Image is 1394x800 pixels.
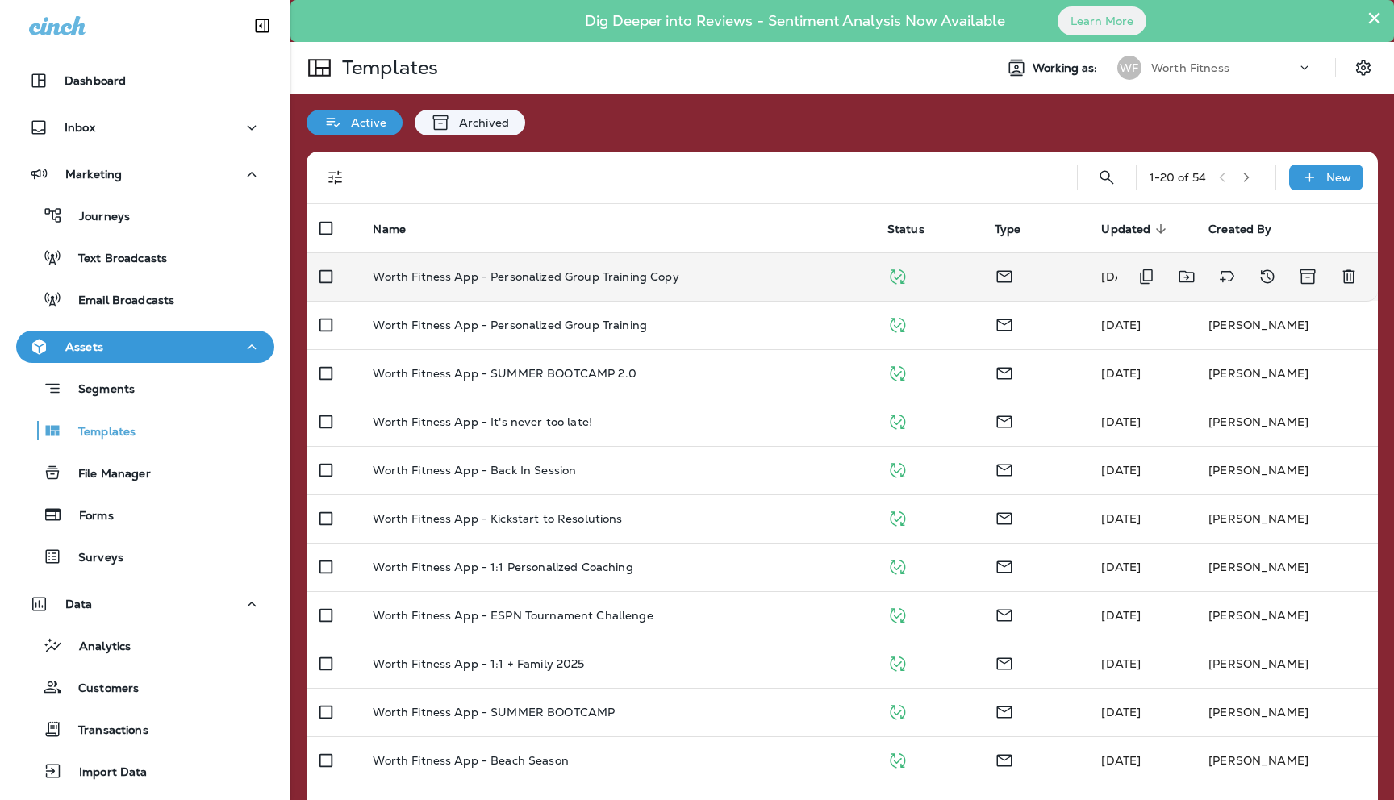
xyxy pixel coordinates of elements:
p: Worth Fitness App - Kickstart to Resolutions [373,512,622,525]
p: Inbox [65,121,95,134]
span: Published [887,752,908,766]
span: Landon Wallace [1101,415,1141,429]
span: Email [995,606,1014,621]
p: Worth Fitness App - Personalized Group Training Copy [373,270,678,283]
p: Worth Fitness App - SUMMER BOOTCAMP [373,706,615,719]
span: Working as: [1033,61,1101,75]
span: Updated [1101,223,1150,236]
span: Email [995,268,1014,282]
p: Analytics [63,640,131,655]
p: Active [343,116,386,129]
p: Import Data [63,765,148,781]
td: [PERSON_NAME] [1196,736,1378,785]
button: Templates [16,414,274,448]
button: Archive [1292,260,1325,293]
span: Published [887,365,908,379]
span: Email [995,558,1014,573]
p: Worth Fitness App - SUMMER BOOTCAMP 2.0 [373,367,636,380]
td: [PERSON_NAME] [1196,640,1378,688]
p: Worth Fitness App - Personalized Group Training [373,319,647,331]
span: [DATE] [1101,753,1141,768]
p: Text Broadcasts [62,252,167,267]
button: Learn More [1058,6,1146,35]
p: Worth Fitness [1151,61,1229,74]
span: Status [887,223,924,236]
button: Move to folder [1171,260,1203,293]
button: Import Data [16,754,274,788]
span: Name [373,223,406,236]
td: [PERSON_NAME] [1196,398,1378,446]
span: Published [887,461,908,476]
span: Landon Wallace [1101,656,1141,671]
button: Duplicate [1130,260,1162,293]
span: Email [995,316,1014,331]
button: View Changelog [1251,260,1283,293]
button: File Manager [16,456,274,490]
span: Email [995,413,1014,427]
span: Landon Wallace [1101,366,1141,381]
button: Delete [1333,260,1365,293]
button: Customers [16,670,274,704]
span: Landon Wallace [1101,560,1141,574]
span: Email [995,703,1014,718]
span: Published [887,316,908,331]
p: Worth Fitness App - Beach Season [373,754,568,767]
button: Search Templates [1091,161,1123,194]
span: Published [887,558,908,573]
span: Status [887,222,945,236]
span: Published [887,268,908,282]
div: 1 - 20 of 54 [1150,171,1206,184]
button: Close [1367,5,1382,31]
p: Customers [62,681,139,697]
button: Journeys [16,198,274,232]
span: Email [995,461,1014,476]
td: [PERSON_NAME] [1196,301,1378,349]
button: Settings [1349,53,1378,82]
p: Transactions [62,723,148,739]
button: Marketing [16,158,274,190]
button: Inbox [16,111,274,144]
p: Templates [62,425,136,440]
button: Dashboard [16,65,274,97]
p: Surveys [62,551,123,566]
p: New [1326,171,1351,184]
span: Email [995,510,1014,524]
button: Text Broadcasts [16,240,274,274]
button: Add tags [1211,260,1243,293]
td: [PERSON_NAME] [1196,446,1378,494]
button: Filters [319,161,352,194]
td: [PERSON_NAME] [1196,688,1378,736]
p: Templates [336,56,438,80]
button: Email Broadcasts [16,282,274,316]
span: Created By [1208,222,1292,236]
button: Data [16,588,274,620]
p: Email Broadcasts [62,294,174,309]
span: Type [995,223,1021,236]
span: Name [373,222,427,236]
p: Segments [62,382,135,398]
p: Worth Fitness App - 1:1 + Family 2025 [373,657,584,670]
span: Landon Wallace [1101,511,1141,526]
span: Published [887,655,908,669]
p: Data [65,598,93,610]
td: [PERSON_NAME] [1196,591,1378,640]
p: Worth Fitness App - It's never too late! [373,415,592,428]
button: Collapse Sidebar [240,10,285,42]
td: [PERSON_NAME] [1196,349,1378,398]
p: Worth Fitness App - 1:1 Personalized Coaching [373,560,632,573]
span: Landon Wallace [1101,705,1141,719]
p: Forms [63,509,114,524]
span: Email [995,752,1014,766]
td: [PERSON_NAME] [1196,494,1378,543]
p: Worth Fitness App - ESPN Tournament Challenge [373,609,653,622]
span: Landon Wallace [1101,463,1141,477]
span: Type [995,222,1042,236]
button: Forms [16,498,274,531]
td: [PERSON_NAME] [1196,543,1378,591]
p: Worth Fitness App - Back In Session [373,464,576,477]
span: Published [887,413,908,427]
p: Assets [65,340,103,353]
p: Marketing [65,168,122,181]
span: Landon Wallace [1101,608,1141,623]
span: Updated [1101,222,1171,236]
